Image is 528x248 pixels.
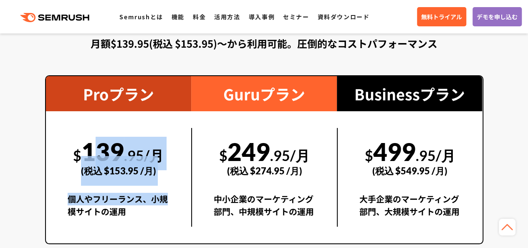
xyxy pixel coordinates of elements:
[283,13,309,21] a: セミナー
[172,13,184,21] a: 機能
[421,12,462,21] span: 無料トライアル
[477,12,518,21] span: デモを申し込む
[68,156,170,186] div: (税込 $153.95 /月)
[416,147,455,164] span: .95/月
[472,7,522,26] a: デモを申し込む
[214,156,315,186] div: (税込 $274.95 /月)
[219,147,227,164] span: $
[68,128,170,186] div: 139
[249,13,275,21] a: 導入事例
[365,147,373,164] span: $
[337,76,483,111] div: Businessプラン
[359,156,461,186] div: (税込 $549.95 /月)
[214,13,240,21] a: 活用方法
[124,147,164,164] span: .95/月
[214,193,315,227] div: 中小企業のマーケティング部門、中規模サイトの運用
[46,76,192,111] div: Proプラン
[193,13,206,21] a: 料金
[317,13,369,21] a: 資料ダウンロード
[45,36,483,51] div: 月額$139.95(税込 $153.95)〜から利用可能。圧倒的なコストパフォーマンス
[214,128,315,186] div: 249
[68,193,170,227] div: 個人やフリーランス、小規模サイトの運用
[73,147,81,164] span: $
[359,193,461,227] div: 大手企業のマーケティング部門、大規模サイトの運用
[359,128,461,186] div: 499
[270,147,310,164] span: .95/月
[191,76,337,111] div: Guruプラン
[417,7,466,26] a: 無料トライアル
[119,13,163,21] a: Semrushとは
